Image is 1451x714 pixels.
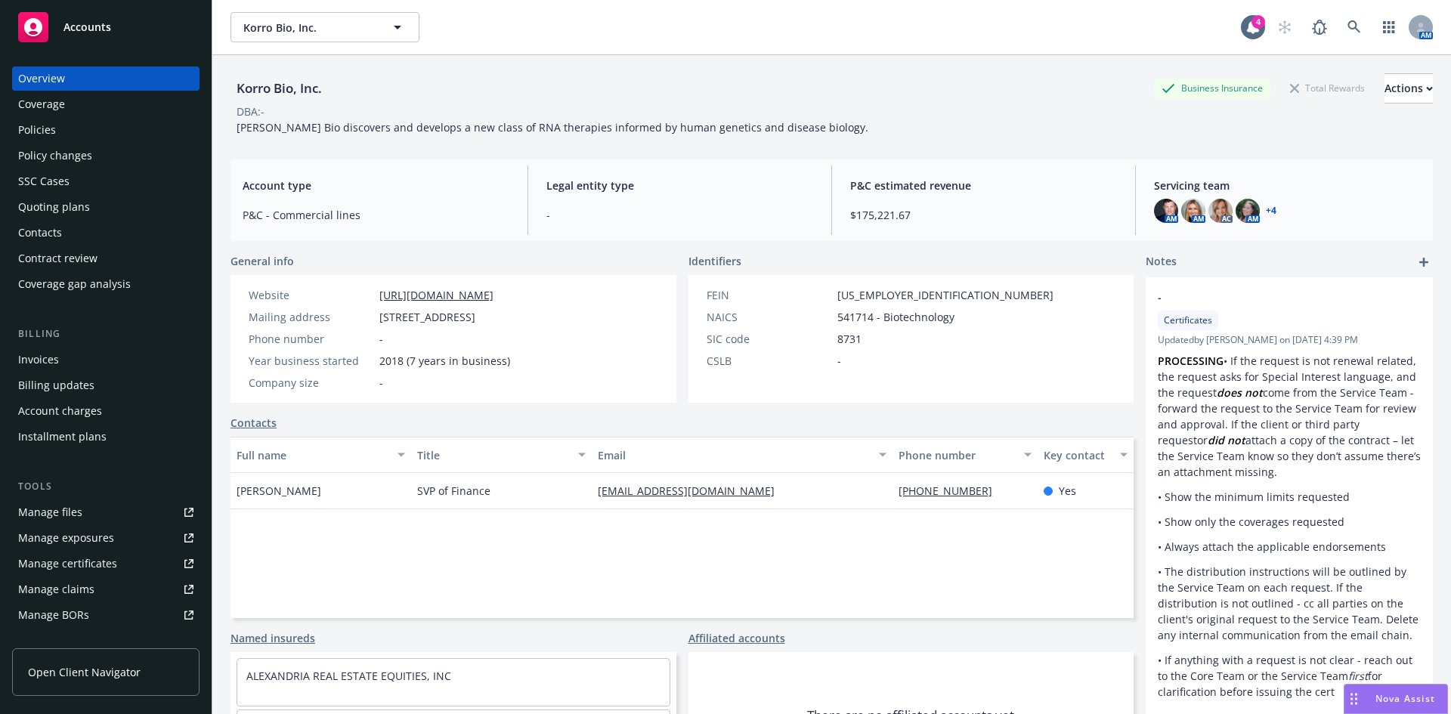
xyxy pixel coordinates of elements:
[12,326,200,342] div: Billing
[12,603,200,627] a: Manage BORs
[1158,514,1421,530] p: • Show only the coverages requested
[249,375,373,391] div: Company size
[12,6,200,48] a: Accounts
[18,373,94,397] div: Billing updates
[1339,12,1369,42] a: Search
[18,66,65,91] div: Overview
[1266,206,1276,215] a: +4
[18,526,114,550] div: Manage exposures
[1158,489,1421,505] p: • Show the minimum limits requested
[1154,178,1421,193] span: Servicing team
[18,577,94,601] div: Manage claims
[1251,15,1265,29] div: 4
[411,437,592,473] button: Title
[12,195,200,219] a: Quoting plans
[1208,433,1245,447] em: did not
[12,552,200,576] a: Manage certificates
[1059,483,1076,499] span: Yes
[598,484,787,498] a: [EMAIL_ADDRESS][DOMAIN_NAME]
[12,92,200,116] a: Coverage
[1208,199,1233,223] img: photo
[688,630,785,646] a: Affiliated accounts
[598,447,870,463] div: Email
[1158,333,1421,347] span: Updated by [PERSON_NAME] on [DATE] 4:39 PM
[237,447,388,463] div: Full name
[1344,684,1448,714] button: Nova Assist
[1375,692,1435,705] span: Nova Assist
[850,207,1117,223] span: $175,221.67
[12,629,200,653] a: Summary of insurance
[1181,199,1205,223] img: photo
[1236,199,1260,223] img: photo
[1384,73,1433,104] button: Actions
[12,479,200,494] div: Tools
[1158,539,1421,555] p: • Always attach the applicable endorsements
[417,447,569,463] div: Title
[688,253,741,269] span: Identifiers
[837,287,1053,303] span: [US_EMPLOYER_IDENTIFICATION_NUMBER]
[18,629,133,653] div: Summary of insurance
[546,207,813,223] span: -
[237,104,265,119] div: DBA: -
[18,272,131,296] div: Coverage gap analysis
[12,399,200,423] a: Account charges
[12,169,200,193] a: SSC Cases
[18,500,82,524] div: Manage files
[379,309,475,325] span: [STREET_ADDRESS]
[18,246,97,270] div: Contract review
[243,207,509,223] span: P&C - Commercial lines
[379,353,510,369] span: 2018 (7 years in business)
[12,526,200,550] span: Manage exposures
[893,437,1037,473] button: Phone number
[707,287,831,303] div: FEIN
[707,331,831,347] div: SIC code
[1038,437,1134,473] button: Key contact
[1304,12,1335,42] a: Report a Bug
[12,425,200,449] a: Installment plans
[18,92,65,116] div: Coverage
[1154,79,1270,97] div: Business Insurance
[1415,253,1433,271] a: add
[1384,74,1433,103] div: Actions
[707,353,831,369] div: CSLB
[12,500,200,524] a: Manage files
[249,287,373,303] div: Website
[1344,685,1363,713] div: Drag to move
[12,348,200,372] a: Invoices
[18,144,92,168] div: Policy changes
[249,309,373,325] div: Mailing address
[246,669,451,683] a: ALEXANDRIA REAL ESTATE EQUITIES, INC
[230,437,411,473] button: Full name
[12,272,200,296] a: Coverage gap analysis
[899,447,1014,463] div: Phone number
[230,12,419,42] button: Korro Bio, Inc.
[379,288,493,302] a: [URL][DOMAIN_NAME]
[18,603,89,627] div: Manage BORs
[379,331,383,347] span: -
[837,309,954,325] span: 541714 - Biotechnology
[592,437,893,473] button: Email
[1158,289,1381,305] span: -
[18,425,107,449] div: Installment plans
[243,178,509,193] span: Account type
[18,221,62,245] div: Contacts
[546,178,813,193] span: Legal entity type
[837,331,862,347] span: 8731
[18,169,70,193] div: SSC Cases
[230,415,277,431] a: Contacts
[1217,385,1263,400] em: does not
[230,630,315,646] a: Named insureds
[12,66,200,91] a: Overview
[12,373,200,397] a: Billing updates
[12,144,200,168] a: Policy changes
[1146,253,1177,271] span: Notes
[230,79,328,98] div: Korro Bio, Inc.
[18,118,56,142] div: Policies
[1374,12,1404,42] a: Switch app
[1282,79,1372,97] div: Total Rewards
[12,118,200,142] a: Policies
[1146,277,1433,712] div: -CertificatesUpdatedby [PERSON_NAME] on [DATE] 4:39 PMPROCESSING• If the request is not renewal r...
[12,577,200,601] a: Manage claims
[249,353,373,369] div: Year business started
[18,348,59,372] div: Invoices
